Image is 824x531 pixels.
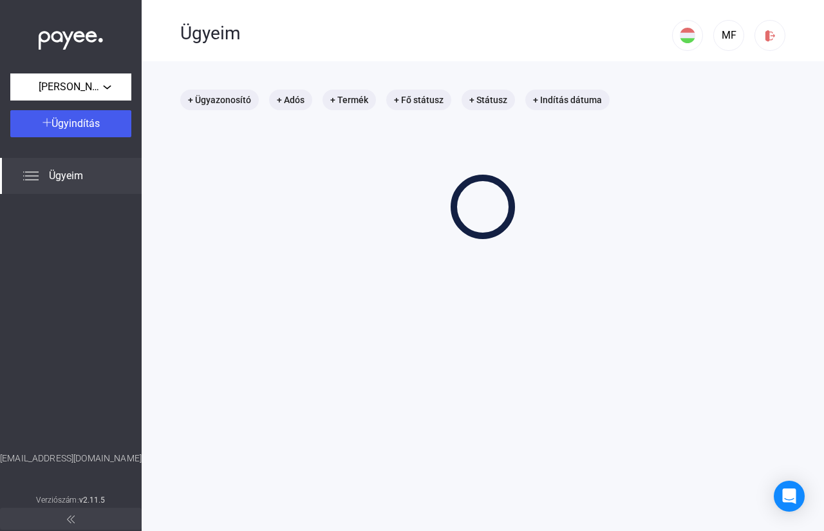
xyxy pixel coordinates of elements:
mat-chip: + Termék [323,90,376,110]
mat-chip: + Fő státusz [386,90,451,110]
mat-chip: + Adós [269,90,312,110]
div: MF [718,28,740,43]
span: Ügyindítás [51,117,100,130]
span: Ügyeim [49,168,83,184]
mat-chip: + Ügyazonosító [180,90,259,110]
mat-chip: + Indítás dátuma [525,90,610,110]
button: HU [672,20,703,51]
mat-chip: + Státusz [462,90,515,110]
button: [PERSON_NAME] egyéni vállalkozó [10,73,131,101]
div: Ügyeim [180,23,672,44]
img: list.svg [23,168,39,184]
img: logout-red [763,29,777,43]
strong: v2.11.5 [79,496,106,505]
img: HU [680,28,695,43]
button: logout-red [754,20,785,51]
button: MF [713,20,744,51]
img: arrow-double-left-grey.svg [67,516,75,523]
span: [PERSON_NAME] egyéni vállalkozó [39,79,103,95]
button: Ügyindítás [10,110,131,137]
img: plus-white.svg [42,118,51,127]
img: white-payee-white-dot.svg [39,24,103,50]
div: Open Intercom Messenger [774,481,805,512]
